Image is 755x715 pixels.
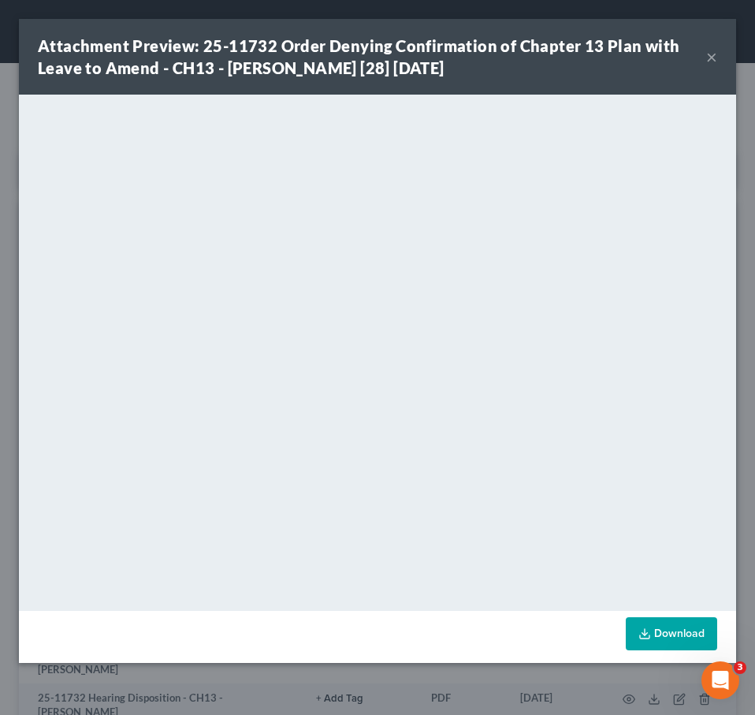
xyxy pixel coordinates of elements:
[701,661,739,699] iframe: Intercom live chat
[38,36,680,77] strong: Attachment Preview: 25-11732 Order Denying Confirmation of Chapter 13 Plan with Leave to Amend - ...
[734,661,746,674] span: 3
[19,95,736,607] iframe: <object ng-attr-data='[URL][DOMAIN_NAME]' type='application/pdf' width='100%' height='650px'></ob...
[626,617,717,650] a: Download
[706,47,717,66] button: ×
